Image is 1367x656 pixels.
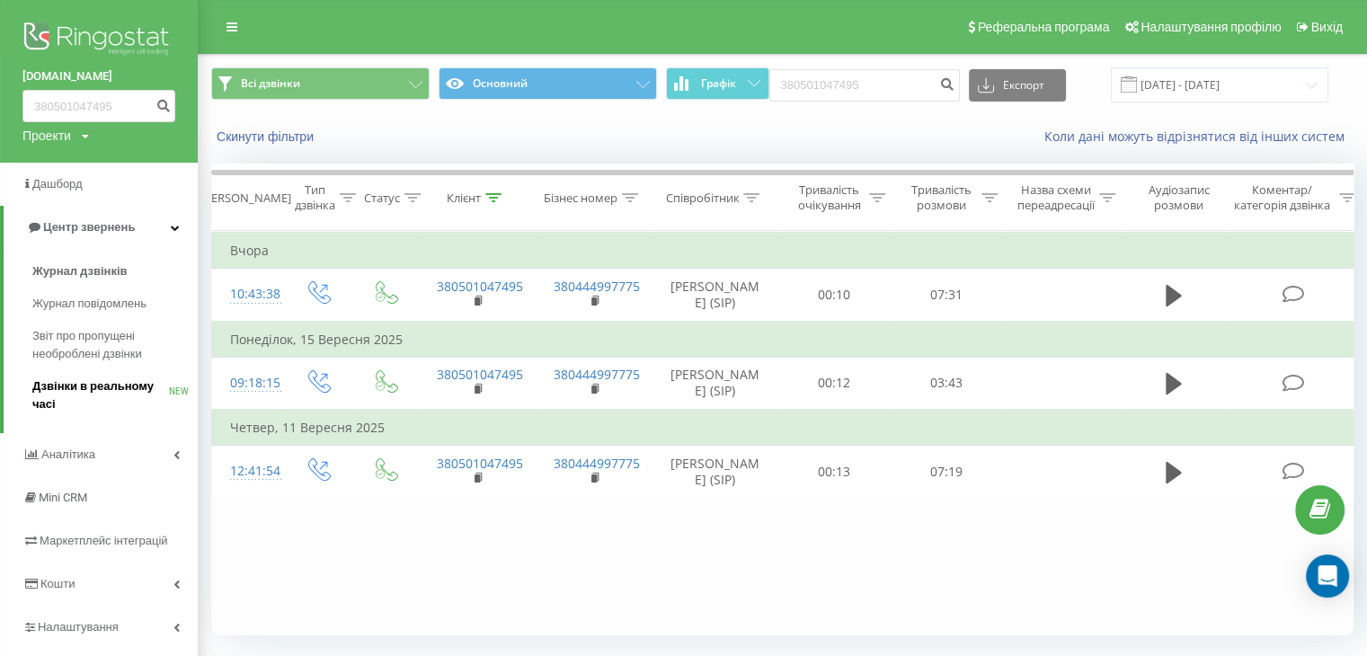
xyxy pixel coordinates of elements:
a: 380501047495 [437,455,523,472]
button: Скинути фільтри [211,129,323,145]
span: Журнал дзвінків [32,262,128,280]
td: Вчора [212,233,1363,269]
a: 380501047495 [437,278,523,295]
div: Аудіозапис розмови [1135,182,1222,213]
td: 07:31 [891,269,1003,322]
a: 380444997775 [554,455,640,472]
td: [PERSON_NAME] (SIP) [652,446,778,498]
td: 03:43 [891,357,1003,410]
div: Назва схеми переадресації [1017,182,1095,213]
td: 07:19 [891,446,1003,498]
button: Основний [439,67,657,100]
span: Кошти [40,577,75,590]
div: Проекти [22,127,71,145]
span: Вихід [1311,20,1343,34]
span: Звіт про пропущені необроблені дзвінки [32,327,189,363]
img: Ringostat logo [22,18,175,63]
span: Дашборд [32,177,83,191]
span: Реферальна програма [978,20,1110,34]
span: Центр звернень [43,220,135,234]
div: Open Intercom Messenger [1306,554,1349,598]
div: Тип дзвінка [295,182,335,213]
input: Пошук за номером [769,69,960,102]
span: Всі дзвінки [241,76,300,91]
div: 10:43:38 [230,277,266,312]
div: Тривалість очікування [794,182,865,213]
td: [PERSON_NAME] (SIP) [652,269,778,322]
a: 380444997775 [554,278,640,295]
a: 380501047495 [437,366,523,383]
a: Коли дані можуть відрізнятися вiд інших систем [1044,128,1354,145]
div: Коментар/категорія дзвінка [1229,182,1335,213]
button: Графік [666,67,769,100]
a: Центр звернень [4,206,198,249]
td: 00:13 [778,446,891,498]
a: 380444997775 [554,366,640,383]
div: Співробітник [665,191,739,206]
a: Журнал дзвінків [32,255,198,288]
button: Всі дзвінки [211,67,430,100]
td: 00:10 [778,269,891,322]
span: Налаштування [38,620,119,634]
div: Статус [364,191,400,206]
a: Звіт про пропущені необроблені дзвінки [32,320,198,370]
div: Бізнес номер [544,191,617,206]
td: 00:12 [778,357,891,410]
span: Дзвінки в реальному часі [32,377,169,413]
span: Маркетплейс інтеграцій [40,534,168,547]
td: [PERSON_NAME] (SIP) [652,357,778,410]
div: Тривалість розмови [906,182,977,213]
div: 09:18:15 [230,366,266,401]
td: Четвер, 11 Вересня 2025 [212,410,1363,446]
div: 12:41:54 [230,454,266,489]
div: [PERSON_NAME] [200,191,291,206]
input: Пошук за номером [22,90,175,122]
span: Налаштування профілю [1141,20,1281,34]
span: Аналiтика [41,448,95,461]
a: Журнал повідомлень [32,288,198,320]
button: Експорт [969,69,1066,102]
a: Дзвінки в реальному часіNEW [32,370,198,421]
span: Графік [701,77,736,90]
div: Клієнт [447,191,481,206]
td: Понеділок, 15 Вересня 2025 [212,322,1363,358]
span: Mini CRM [39,491,87,504]
a: [DOMAIN_NAME] [22,67,175,85]
span: Журнал повідомлень [32,295,146,313]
